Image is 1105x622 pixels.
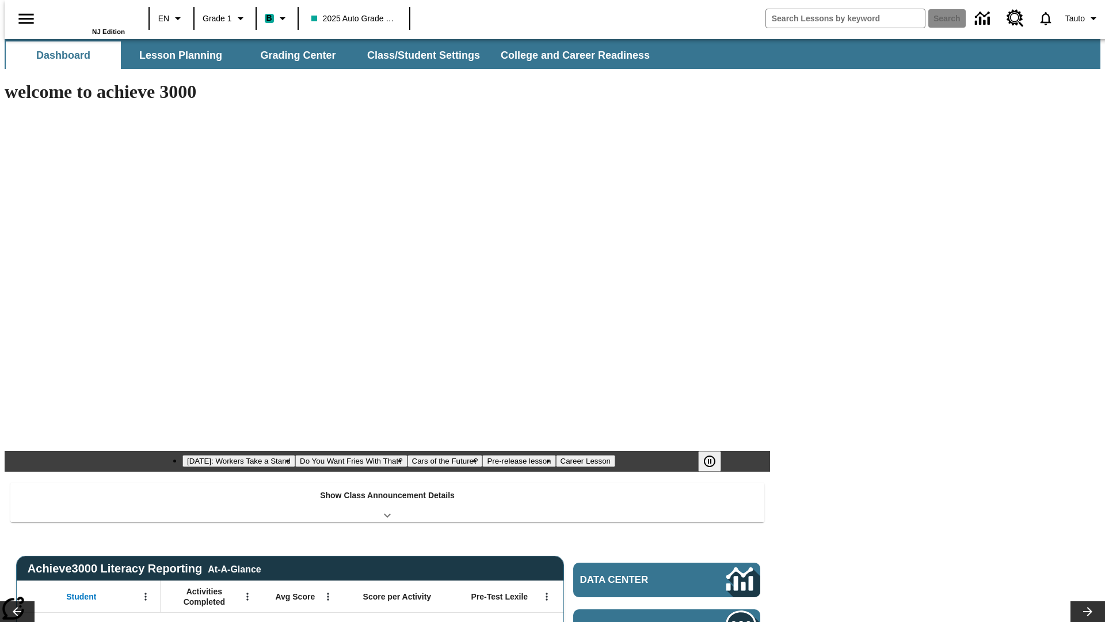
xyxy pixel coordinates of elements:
[66,591,96,602] span: Student
[320,490,455,502] p: Show Class Announcement Details
[5,39,1100,69] div: SubNavbar
[6,41,121,69] button: Dashboard
[407,455,483,467] button: Slide 3 Cars of the Future?
[182,455,295,467] button: Slide 1 Labor Day: Workers Take a Stand
[766,9,925,28] input: search field
[260,8,294,29] button: Boost Class color is teal. Change class color
[275,591,315,602] span: Avg Score
[319,588,337,605] button: Open Menu
[968,3,1000,35] a: Data Center
[491,41,659,69] button: College and Career Readiness
[137,588,154,605] button: Open Menu
[358,41,489,69] button: Class/Student Settings
[295,455,407,467] button: Slide 2 Do You Want Fries With That?
[471,591,528,602] span: Pre-Test Lexile
[50,5,125,28] a: Home
[1031,3,1061,33] a: Notifications
[311,13,397,25] span: 2025 Auto Grade 1 A
[556,455,615,467] button: Slide 5 Career Lesson
[5,41,660,69] div: SubNavbar
[1061,8,1105,29] button: Profile/Settings
[1000,3,1031,34] a: Resource Center, Will open in new tab
[698,451,733,472] div: Pause
[9,2,43,36] button: Open side menu
[1070,601,1105,622] button: Lesson carousel, Next
[698,451,721,472] button: Pause
[482,455,555,467] button: Slide 4 Pre-release lesson
[123,41,238,69] button: Lesson Planning
[1065,13,1085,25] span: Tauto
[92,28,125,35] span: NJ Edition
[580,574,688,586] span: Data Center
[239,588,256,605] button: Open Menu
[241,41,356,69] button: Grading Center
[5,81,770,103] h1: welcome to achieve 3000
[573,563,760,597] a: Data Center
[203,13,232,25] span: Grade 1
[10,483,764,522] div: Show Class Announcement Details
[153,8,190,29] button: Language: EN, Select a language
[158,13,169,25] span: EN
[28,562,261,575] span: Achieve3000 Literacy Reporting
[363,591,432,602] span: Score per Activity
[208,562,261,575] div: At-A-Glance
[266,11,272,25] span: B
[50,4,125,35] div: Home
[538,588,555,605] button: Open Menu
[166,586,242,607] span: Activities Completed
[198,8,252,29] button: Grade: Grade 1, Select a grade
